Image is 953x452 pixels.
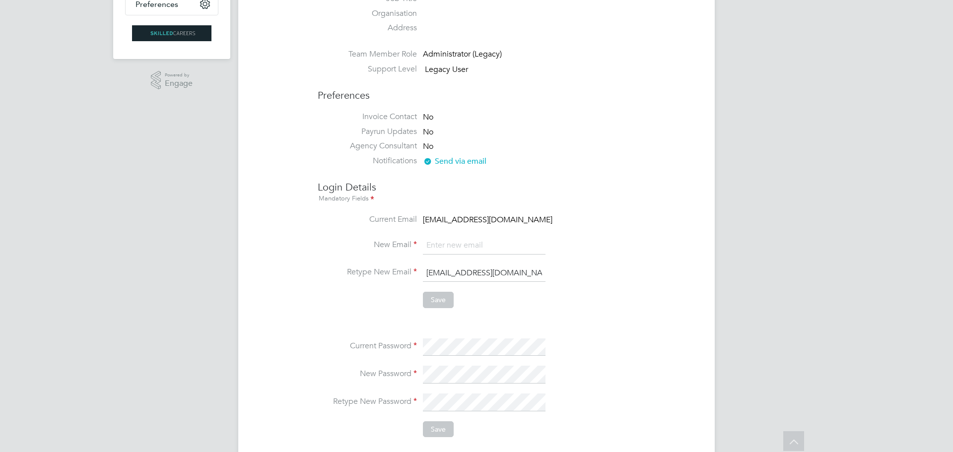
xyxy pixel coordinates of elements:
span: Powered by [165,71,193,79]
label: Organisation [318,8,417,19]
a: Go to home page [125,25,218,41]
h3: Preferences [318,79,695,102]
span: No [423,112,433,122]
span: [EMAIL_ADDRESS][DOMAIN_NAME] [423,215,552,225]
label: Support Level [318,64,417,74]
label: Payrun Updates [318,127,417,137]
label: Invoice Contact [318,112,417,122]
span: No [423,127,433,137]
div: Mandatory Fields [318,194,695,204]
label: Current Password [318,341,417,351]
label: Notifications [318,156,417,166]
a: Powered byEngage [151,71,193,90]
span: Engage [165,79,193,88]
label: Address [318,23,417,33]
label: New Password [318,369,417,379]
label: Agency Consultant [318,141,417,151]
span: No [423,142,433,152]
input: Enter new email [423,237,545,255]
img: skilledcareers-logo-retina.png [132,25,211,41]
span: Send via email [423,156,486,166]
h3: Login Details [318,171,695,204]
button: Save [423,421,454,437]
label: Team Member Role [318,49,417,60]
span: Legacy User [425,65,468,74]
label: New Email [318,240,417,250]
button: Save [423,292,454,308]
label: Retype New Password [318,396,417,407]
label: Retype New Email [318,267,417,277]
input: Enter new email again [423,264,545,282]
div: Administrator (Legacy) [423,49,517,60]
label: Current Email [318,214,417,225]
